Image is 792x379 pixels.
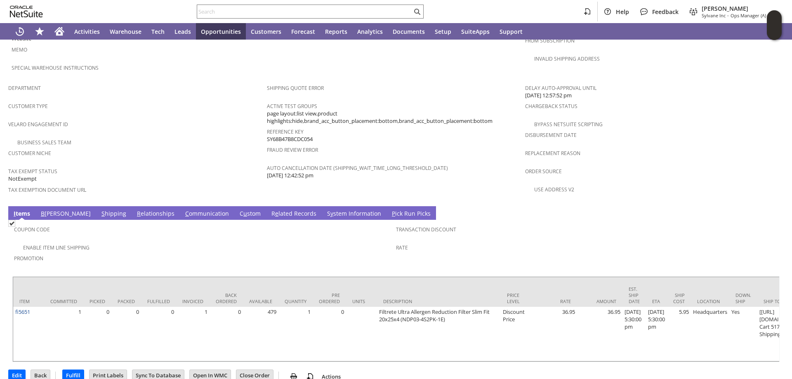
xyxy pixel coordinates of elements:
span: [PERSON_NAME] [702,5,777,12]
a: B[PERSON_NAME] [39,210,93,219]
a: Documents [388,23,430,40]
div: Ship Cost [673,292,685,304]
a: From Subscription [525,37,575,44]
a: Reference Key [267,128,304,135]
td: Headquarters [691,307,729,361]
a: Use Address V2 [534,186,574,193]
span: Help [616,8,629,16]
td: [DATE] 5:30:00 pm [646,307,667,361]
a: Active Test Groups [267,103,317,110]
td: 0 [210,307,243,361]
div: Units [352,298,371,304]
td: 0 [83,307,111,361]
div: Est. Ship Date [629,286,640,304]
div: Fulfilled [147,298,170,304]
a: Shipping Quote Error [267,85,324,92]
span: Opportunities [201,28,241,35]
span: Forecast [291,28,315,35]
svg: Shortcuts [35,26,45,36]
a: Items [12,210,32,219]
a: Tech [146,23,170,40]
a: Customer Type [8,103,48,110]
input: Search [197,7,412,16]
span: Setup [435,28,451,35]
div: Picked [90,298,105,304]
div: Down. Ship [735,292,751,304]
a: SuiteApps [456,23,495,40]
td: 1 [44,307,83,361]
a: Custom [238,210,263,219]
td: Discount Price [501,307,532,361]
a: Velaro Engagement ID [8,121,68,128]
a: Replacement reason [525,150,580,157]
a: Tax Exemption Document URL [8,186,86,193]
div: Packed [118,298,135,304]
a: Order Source [525,168,562,175]
div: Description [383,298,495,304]
svg: Search [412,7,422,16]
a: Department [8,85,41,92]
span: Customers [251,28,281,35]
img: Checked [8,220,15,227]
div: Back Ordered [216,292,237,304]
a: Customers [246,23,286,40]
a: Delay Auto-Approval Until [525,85,596,92]
div: Committed [50,298,77,304]
span: - [727,12,729,19]
svg: Home [54,26,64,36]
a: Tax Exempt Status [8,168,57,175]
a: Reports [320,23,352,40]
span: SY68B47B8CDC054 [267,135,313,143]
span: page layout:list view,product highlights:hide,brand_acc_button_placement:bottom,brand_acc_button_... [267,110,521,125]
span: SuiteApps [461,28,490,35]
a: Recent Records [10,23,30,40]
a: Activities [69,23,105,40]
div: Available [249,298,272,304]
a: Setup [430,23,456,40]
span: NotExempt [8,175,37,183]
a: Communication [183,210,231,219]
span: R [137,210,141,217]
a: Opportunities [196,23,246,40]
a: Pick Run Picks [390,210,433,219]
a: Warehouse [105,23,146,40]
span: Sylvane Inc [702,12,726,19]
td: 0 [111,307,141,361]
div: Item [19,298,38,304]
td: 0 [313,307,346,361]
span: B [41,210,45,217]
span: Support [500,28,523,35]
span: S [101,210,105,217]
span: I [14,210,16,217]
div: Shortcuts [30,23,49,40]
a: Invalid Shipping Address [534,55,600,62]
svg: logo [10,6,43,17]
td: Filtrete Ultra Allergen Reduction Filter Slim Fit 20x25x4 (NDP03-4S2PK-1E) [377,307,501,361]
a: Relationships [135,210,177,219]
a: Coupon Code [14,226,50,233]
span: Leads [174,28,191,35]
span: e [275,210,278,217]
span: Analytics [357,28,383,35]
a: Business Sales Team [17,139,71,146]
span: Warehouse [110,28,141,35]
td: 1 [176,307,210,361]
td: 5.95 [667,307,691,361]
div: Amount [583,298,616,304]
td: 0 [141,307,176,361]
div: Quantity [285,298,306,304]
td: 479 [243,307,278,361]
a: System Information [325,210,383,219]
div: Invoiced [182,298,203,304]
div: Rate [538,298,571,304]
svg: Recent Records [15,26,25,36]
a: Chargeback Status [525,103,577,110]
span: u [243,210,247,217]
span: Activities [74,28,100,35]
div: Pre Ordered [319,292,340,304]
a: Customer Niche [8,150,51,157]
a: Enable Item Line Shipping [23,244,90,251]
span: [DATE] 12:42:52 pm [267,172,313,179]
span: Ops Manager (A) (F2L) [731,12,777,19]
a: Unrolled view on [769,208,779,218]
